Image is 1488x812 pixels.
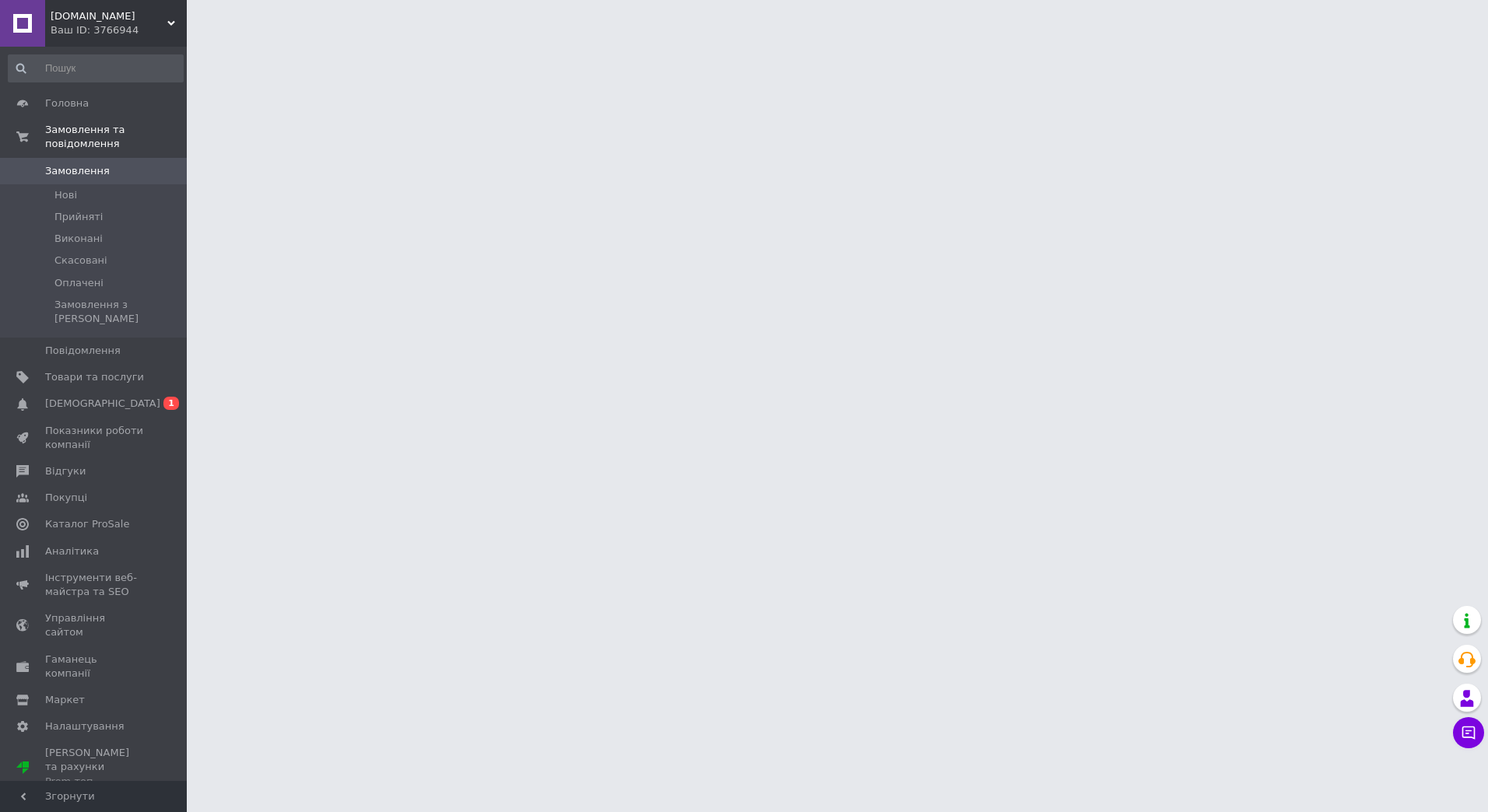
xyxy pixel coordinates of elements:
[45,370,144,384] span: Товари та послуги
[45,397,160,411] span: [DEMOGRAPHIC_DATA]
[54,188,77,202] span: Нові
[45,571,144,599] span: Інструменти веб-майстра та SEO
[45,517,129,531] span: Каталог ProSale
[45,544,99,558] span: Аналітика
[45,164,110,178] span: Замовлення
[45,653,144,681] span: Гаманець компанії
[54,232,103,246] span: Виконані
[45,123,187,151] span: Замовлення та повідомлення
[45,424,144,452] span: Показники роботи компанії
[45,775,144,789] div: Prom топ
[45,719,125,733] span: Налаштування
[45,746,144,789] span: [PERSON_NAME] та рахунки
[8,54,184,82] input: Пошук
[54,298,182,326] span: Замовлення з [PERSON_NAME]
[45,344,121,358] span: Повідомлення
[45,611,144,639] span: Управління сайтом
[45,96,89,110] span: Головна
[51,9,167,23] span: Freebe.shop
[54,254,107,268] span: Скасовані
[45,693,85,707] span: Маркет
[1453,717,1484,748] button: Чат з покупцем
[45,464,86,478] span: Відгуки
[45,491,87,505] span: Покупці
[51,23,187,37] div: Ваш ID: 3766944
[163,397,179,410] span: 1
[54,276,104,290] span: Оплачені
[54,210,103,224] span: Прийняті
